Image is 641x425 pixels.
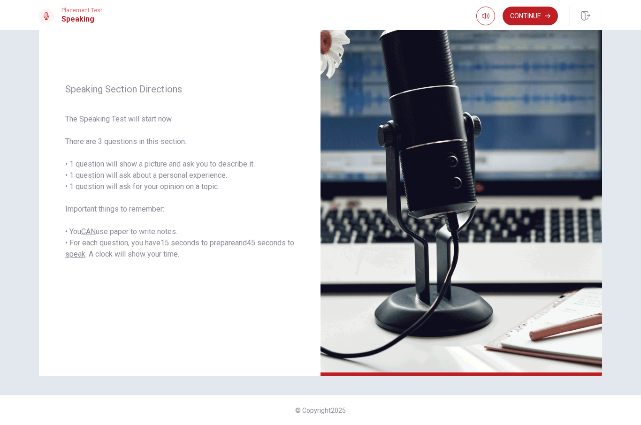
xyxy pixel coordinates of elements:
[503,7,558,25] button: Continue
[61,14,102,25] h1: Speaking
[61,7,102,14] span: Placement Test
[295,407,346,414] span: © Copyright 2025
[65,83,294,95] span: Speaking Section Directions
[65,114,294,260] span: The Speaking Test will start now. There are 3 questions in this section. • 1 question will show a...
[81,227,96,236] u: CAN
[160,238,235,247] u: 15 seconds to prepare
